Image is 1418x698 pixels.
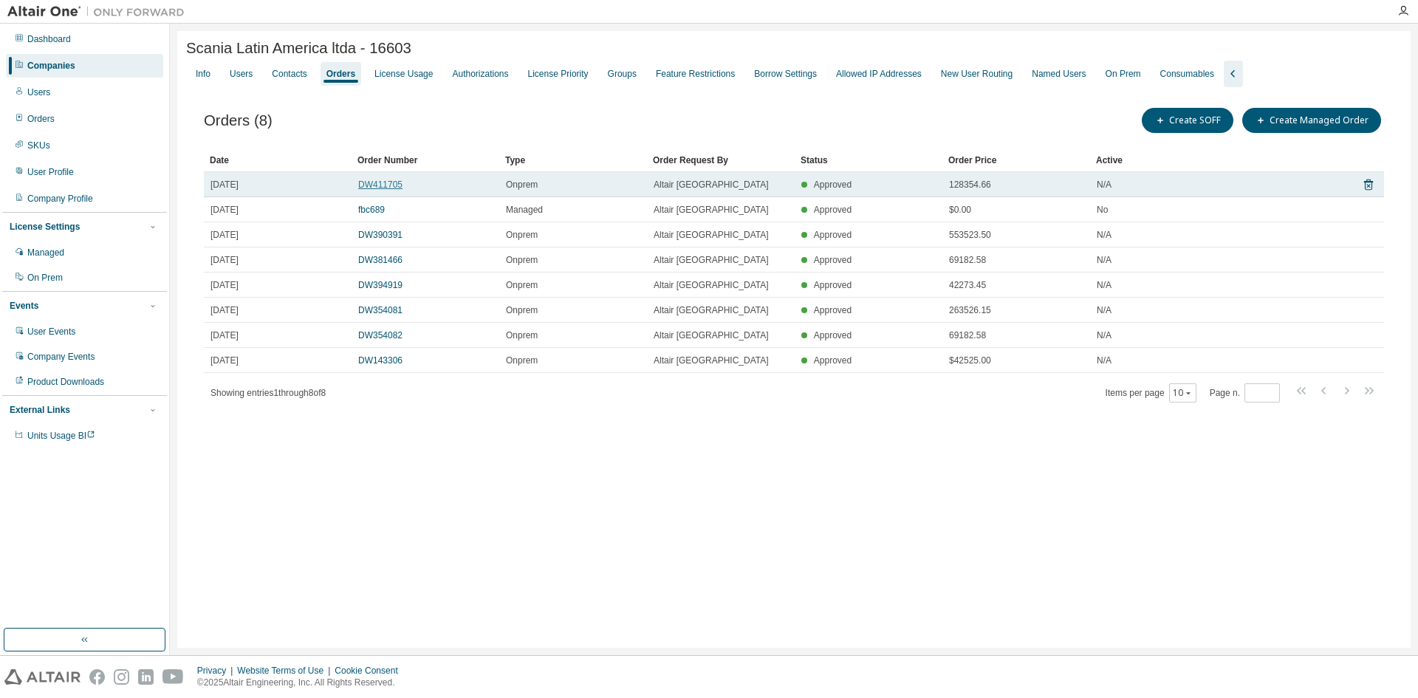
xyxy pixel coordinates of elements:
[210,148,346,172] div: Date
[1106,68,1141,80] div: On Prem
[654,179,769,191] span: Altair [GEOGRAPHIC_DATA]
[27,86,50,98] div: Users
[27,376,104,388] div: Product Downloads
[949,304,991,316] span: 263526.15
[949,204,971,216] span: $0.00
[941,68,1013,80] div: New User Routing
[358,255,403,265] a: DW381466
[204,112,273,129] span: Orders (8)
[358,230,403,240] a: DW390391
[949,329,986,341] span: 69182.58
[4,669,81,685] img: altair_logo.svg
[210,229,239,241] span: [DATE]
[27,193,93,205] div: Company Profile
[452,68,508,80] div: Authorizations
[27,113,55,125] div: Orders
[358,280,403,290] a: DW394919
[1032,68,1086,80] div: Named Users
[654,304,769,316] span: Altair [GEOGRAPHIC_DATA]
[89,669,105,685] img: facebook.svg
[1097,279,1112,291] span: N/A
[162,669,184,685] img: youtube.svg
[27,326,75,338] div: User Events
[814,179,852,190] span: Approved
[505,148,641,172] div: Type
[210,179,239,191] span: [DATE]
[506,329,538,341] span: Onprem
[27,60,75,72] div: Companies
[506,304,538,316] span: Onprem
[949,229,991,241] span: 553523.50
[528,68,589,80] div: License Priority
[654,254,769,266] span: Altair [GEOGRAPHIC_DATA]
[27,351,95,363] div: Company Events
[196,68,210,80] div: Info
[210,355,239,366] span: [DATE]
[27,166,74,178] div: User Profile
[654,229,769,241] span: Altair [GEOGRAPHIC_DATA]
[138,669,154,685] img: linkedin.svg
[948,148,1084,172] div: Order Price
[814,280,852,290] span: Approved
[1097,229,1112,241] span: N/A
[506,229,538,241] span: Onprem
[1097,254,1112,266] span: N/A
[10,404,70,416] div: External Links
[358,355,403,366] a: DW143306
[814,305,852,315] span: Approved
[374,68,433,80] div: License Usage
[210,279,239,291] span: [DATE]
[230,68,253,80] div: Users
[654,355,769,366] span: Altair [GEOGRAPHIC_DATA]
[1160,68,1214,80] div: Consumables
[814,230,852,240] span: Approved
[1097,355,1112,366] span: N/A
[506,179,538,191] span: Onprem
[608,68,637,80] div: Groups
[27,140,50,151] div: SKUs
[210,304,239,316] span: [DATE]
[1097,329,1112,341] span: N/A
[358,305,403,315] a: DW354081
[814,355,852,366] span: Approved
[801,148,936,172] div: Status
[1142,108,1233,133] button: Create SOFF
[506,279,538,291] span: Onprem
[237,665,335,677] div: Website Terms of Use
[949,254,986,266] span: 69182.58
[357,148,493,172] div: Order Number
[326,68,355,80] div: Orders
[814,255,852,265] span: Approved
[814,330,852,341] span: Approved
[1106,383,1196,403] span: Items per page
[949,355,991,366] span: $42525.00
[1242,108,1381,133] button: Create Managed Order
[197,677,407,689] p: © 2025 Altair Engineering, Inc. All Rights Reserved.
[1210,383,1280,403] span: Page n.
[7,4,192,19] img: Altair One
[10,300,38,312] div: Events
[197,665,237,677] div: Privacy
[653,148,789,172] div: Order Request By
[210,388,326,398] span: Showing entries 1 through 8 of 8
[210,329,239,341] span: [DATE]
[210,204,239,216] span: [DATE]
[358,330,403,341] a: DW354082
[836,68,922,80] div: Allowed IP Addresses
[358,205,385,215] a: fbc689
[654,329,769,341] span: Altair [GEOGRAPHIC_DATA]
[114,669,129,685] img: instagram.svg
[1096,148,1295,172] div: Active
[186,40,411,57] span: Scania Latin America ltda - 16603
[506,254,538,266] span: Onprem
[272,68,306,80] div: Contacts
[754,68,817,80] div: Borrow Settings
[10,221,80,233] div: License Settings
[1097,204,1108,216] span: No
[27,431,95,441] span: Units Usage BI
[1173,387,1193,399] button: 10
[358,179,403,190] a: DW411705
[814,205,852,215] span: Approved
[335,665,406,677] div: Cookie Consent
[27,33,71,45] div: Dashboard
